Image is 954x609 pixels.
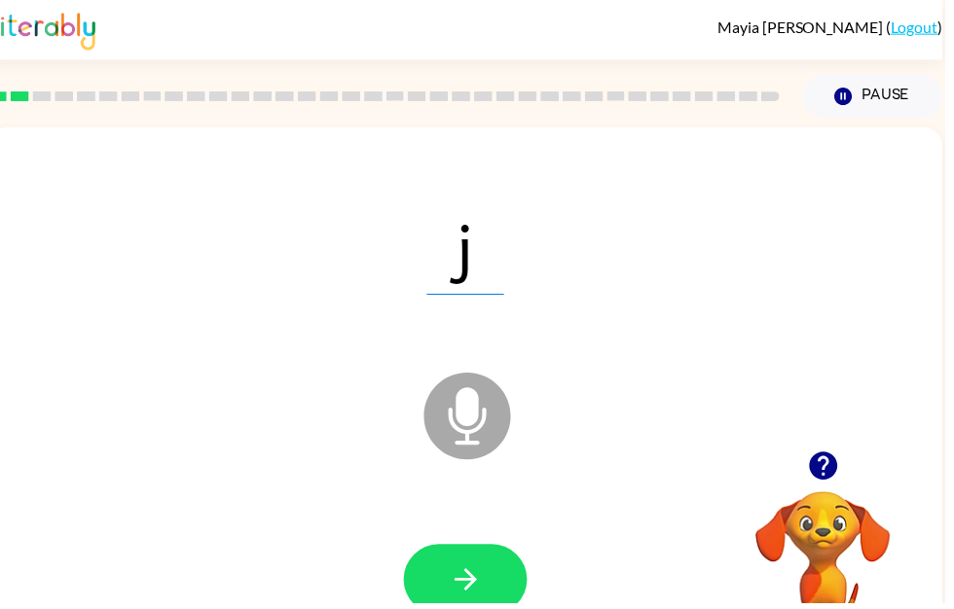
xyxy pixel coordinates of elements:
div: ( ) [725,18,952,36]
a: Logout [899,18,947,36]
span: Mayia [PERSON_NAME] [725,18,895,36]
button: Pause [811,75,952,120]
span: j [431,197,509,298]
